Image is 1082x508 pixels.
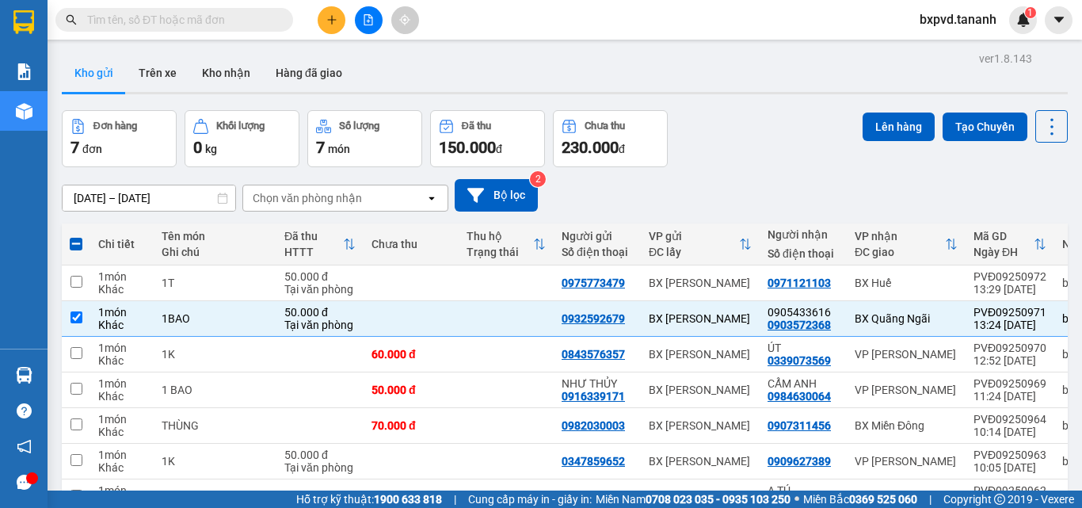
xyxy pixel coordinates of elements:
div: Tại văn phòng [284,283,356,296]
div: HTTT [284,246,343,258]
div: 13:29 [DATE] [973,283,1046,296]
div: 0907311456 [768,419,831,432]
img: icon-new-feature [1016,13,1031,27]
div: 11:24 [DATE] [973,390,1046,403]
div: 70.000 đ [371,419,451,432]
div: Ghi chú [162,246,269,258]
span: | [929,491,932,508]
th: Toggle SortBy [276,223,364,265]
div: 12:52 [DATE] [973,354,1046,367]
button: file-add [355,6,383,34]
div: Tên món [162,230,269,243]
div: 0982030003 [562,419,625,432]
div: VP [PERSON_NAME] [855,491,958,503]
div: Khác [98,390,146,403]
div: Khác [98,461,146,474]
div: 1 món [98,342,146,354]
span: Hỗ trợ kỹ thuật: [296,491,442,508]
div: Số lượng [339,120,379,132]
div: Người gửi [562,230,633,243]
button: Đã thu150.000đ [430,110,545,167]
div: CẨM ANH [768,377,839,390]
div: 13:24 [DATE] [973,319,1046,331]
div: 1 món [98,413,146,426]
div: 50.000 đ [371,384,451,396]
div: Ngày ĐH [973,246,1034,258]
div: 50.000 đ [284,449,356,461]
div: Khối lượng [216,120,265,132]
button: Số lượng7món [307,110,422,167]
div: 50.000 đ [371,491,451,503]
span: copyright [994,494,1005,505]
div: BX [PERSON_NAME] [649,312,752,325]
div: Khác [98,354,146,367]
span: question-circle [17,403,32,418]
img: logo-vxr [13,10,34,34]
div: BX Huế [855,277,958,289]
button: Lên hàng [863,113,935,141]
div: 1 món [98,449,146,461]
div: 0909627389 [768,455,831,468]
div: VP gửi [649,230,739,243]
button: caret-down [1045,6,1072,34]
div: 50.000 đ [284,306,356,319]
div: 60.000 đ [371,348,451,361]
div: 0905433616 [768,306,839,319]
strong: 0708 023 035 - 0935 103 250 [646,493,791,506]
input: Tìm tên, số ĐT hoặc mã đơn [87,11,274,29]
div: BX [PERSON_NAME] [649,348,752,361]
span: đ [496,143,502,155]
div: 1 BAO [162,384,269,396]
span: 7 [70,138,79,157]
div: Số điện thoại [768,247,839,260]
button: Đơn hàng7đơn [62,110,177,167]
div: Chưa thu [585,120,625,132]
div: PVĐ09250972 [973,270,1046,283]
th: Toggle SortBy [966,223,1054,265]
div: Đã thu [462,120,491,132]
span: 7 [316,138,325,157]
div: Chi tiết [98,238,146,250]
div: 10:14 [DATE] [973,426,1046,438]
span: file-add [363,14,374,25]
th: Toggle SortBy [459,223,554,265]
div: TX [162,491,269,503]
span: kg [205,143,217,155]
img: solution-icon [16,63,32,80]
div: VP [PERSON_NAME] [855,384,958,396]
span: đơn [82,143,102,155]
div: PVĐ09250964 [973,413,1046,426]
button: Chưa thu230.000đ [553,110,668,167]
div: 0903572368 [768,319,831,331]
div: ĐC giao [855,246,945,258]
span: Cung cấp máy in - giấy in: [468,491,592,508]
div: A TÚ [768,484,839,497]
div: 0347859652 [562,455,625,468]
div: Chọn văn phòng nhận [253,190,362,206]
div: 10:05 [DATE] [973,461,1046,474]
div: PVĐ09250963 [973,449,1046,461]
span: message [17,475,32,490]
div: PVĐ09250969 [973,377,1046,390]
div: 1BAO [162,312,269,325]
div: Tại văn phòng [284,461,356,474]
div: 0843576357 [562,348,625,361]
div: ver 1.8.143 [979,50,1032,67]
span: Miền Bắc [803,491,917,508]
button: Bộ lọc [455,179,538,212]
span: search [66,14,77,25]
div: PVĐ09250962 [973,484,1046,497]
img: warehouse-icon [16,367,32,384]
span: 0 [193,138,202,157]
div: Người nhận [768,228,839,241]
div: BX Quãng Ngãi [855,312,958,325]
button: Kho gửi [62,54,126,92]
span: đ [619,143,625,155]
div: 0971121103 [768,277,831,289]
button: Trên xe [126,54,189,92]
div: Trạng thái [467,246,533,258]
button: plus [318,6,345,34]
sup: 1 [1025,7,1036,18]
div: 1 món [98,270,146,283]
div: Khác [98,283,146,296]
